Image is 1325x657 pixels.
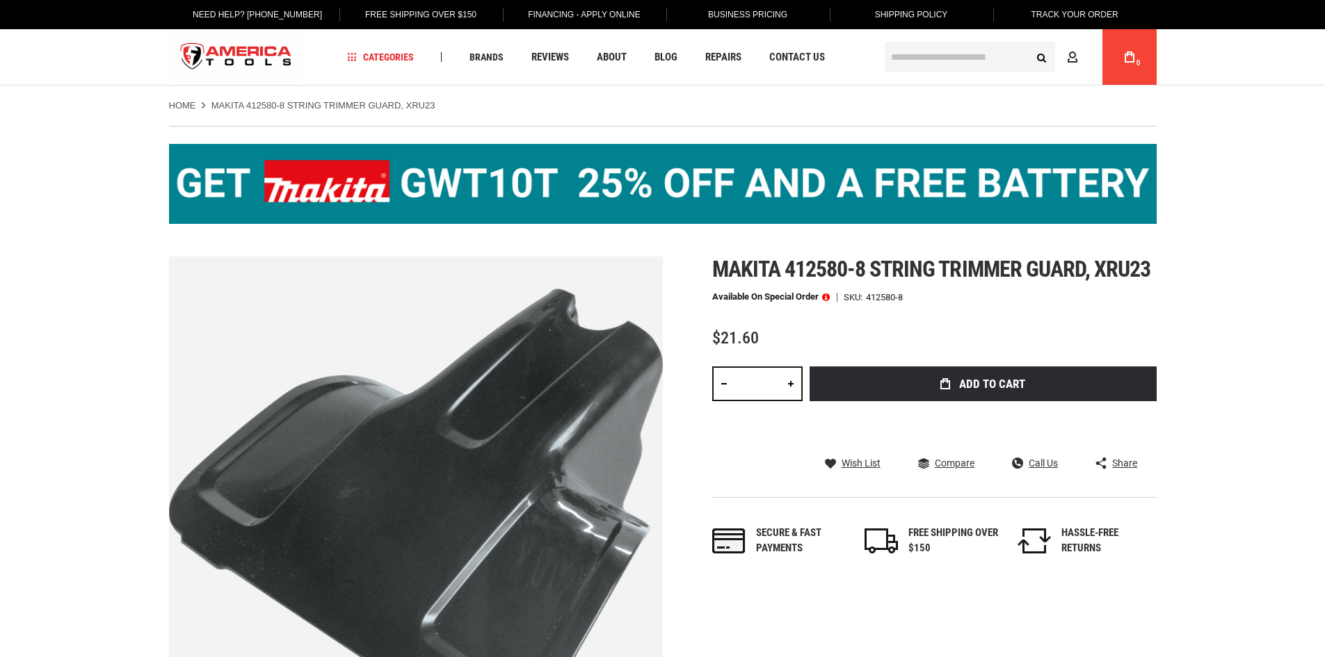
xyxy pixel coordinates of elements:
a: Repairs [699,48,748,67]
a: 0 [1116,29,1143,85]
img: America Tools [169,31,304,83]
span: Shipping Policy [875,10,948,19]
span: Share [1112,458,1137,468]
a: Home [169,99,196,112]
p: Available on Special Order [712,292,830,302]
span: $21.60 [712,328,759,348]
img: payments [712,528,746,553]
a: Blog [648,48,684,67]
div: 412580-8 [866,293,903,302]
span: Add to Cart [959,378,1025,390]
a: Compare [918,457,974,469]
div: FREE SHIPPING OVER $150 [908,526,999,555]
img: returns [1018,528,1051,553]
span: Wish List [842,458,881,468]
span: Reviews [531,52,569,63]
span: Makita 412580-8 string trimmer guard, xru23 [712,256,1151,282]
span: Blog [655,52,677,63]
span: Brands [469,52,504,62]
span: Contact Us [769,52,825,63]
button: Add to Cart [810,366,1157,401]
button: Search [1029,44,1055,70]
a: Reviews [525,48,575,67]
strong: MAKITA 412580-8 STRING TRIMMER GUARD, XRU23 [211,100,435,111]
img: shipping [865,528,898,553]
a: Call Us [1012,457,1058,469]
img: BOGO: Buy the Makita® XGT IMpact Wrench (GWT10T), get the BL4040 4ah Battery FREE! [169,144,1157,224]
strong: SKU [844,293,866,302]
a: Categories [341,48,420,67]
span: Categories [347,52,414,62]
iframe: Secure express checkout frame [807,405,1159,446]
span: Call Us [1029,458,1058,468]
a: Wish List [825,457,881,469]
a: Brands [463,48,510,67]
span: 0 [1137,59,1141,67]
a: About [591,48,633,67]
div: Secure & fast payments [756,526,846,555]
a: store logo [169,31,304,83]
span: Compare [935,458,974,468]
div: HASSLE-FREE RETURNS [1061,526,1152,555]
span: About [597,52,627,63]
span: Repairs [705,52,741,63]
a: Contact Us [763,48,831,67]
